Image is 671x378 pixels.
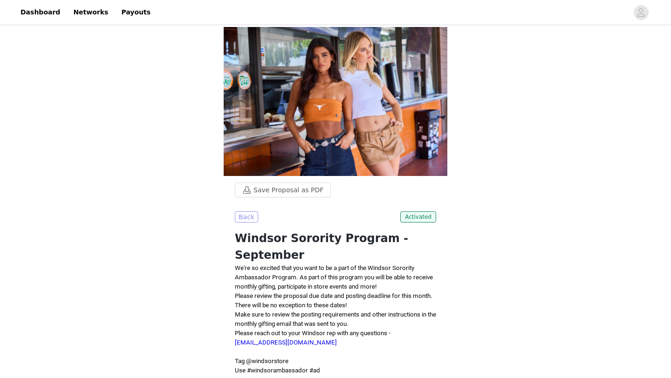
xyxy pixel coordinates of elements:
[15,2,66,23] a: Dashboard
[235,182,331,197] button: Save Proposal as PDF
[235,367,320,374] span: Use #windsorambassador #ad
[235,292,432,309] span: Please review the proposal due date and posting deadline for this month. There will be no excepti...
[235,211,258,223] button: Back
[68,2,114,23] a: Networks
[235,230,436,263] h1: Windsor Sorority Program - September
[235,339,337,346] a: [EMAIL_ADDRESS][DOMAIN_NAME]
[637,5,645,20] div: avatar
[400,211,436,223] span: Activated
[235,330,390,346] span: Please reach out to your Windsor rep with any questions -
[116,2,156,23] a: Payouts
[224,27,447,176] img: campaign image
[235,264,433,290] span: We're so excited that you want to be a part of the Windsor Sorority Ambassador Program. As part o...
[235,358,288,364] span: Tag @windsorstore
[235,311,436,327] span: Make sure to review the posting requirements and other instructions in the monthly gifting email ...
